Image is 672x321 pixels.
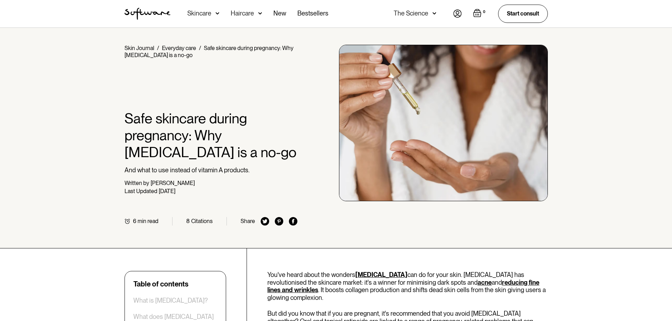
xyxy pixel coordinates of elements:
[133,297,208,304] a: What is [MEDICAL_DATA]?
[289,217,297,226] img: facebook icon
[125,180,149,186] div: Written by
[432,10,436,17] img: arrow down
[157,45,159,51] div: /
[125,166,298,174] p: And what to use instead of vitamin A products.
[275,217,283,226] img: pinterest icon
[125,188,157,195] div: Last Updated
[133,218,136,224] div: 6
[186,218,190,224] div: 8
[187,10,211,17] div: Skincare
[241,218,255,224] div: Share
[498,5,548,23] a: Start consult
[478,279,492,286] a: acne
[125,45,154,51] a: Skin Journal
[191,218,213,224] div: Citations
[125,110,298,161] h1: Safe skincare during pregnancy: Why [MEDICAL_DATA] is a no-go
[258,10,262,17] img: arrow down
[125,45,293,58] div: Safe skincare during pregnancy: Why [MEDICAL_DATA] is a no-go
[159,188,175,195] div: [DATE]
[261,217,269,226] img: twitter icon
[267,279,539,294] a: reducing fine lines and wrinkles
[473,9,487,19] a: Open empty cart
[125,8,170,20] img: Software Logo
[482,9,487,15] div: 0
[151,180,195,186] div: [PERSON_NAME]
[394,10,428,17] div: The Science
[199,45,201,51] div: /
[231,10,254,17] div: Haircare
[267,271,548,301] p: You've heard about the wonders can do for your skin. [MEDICAL_DATA] has revolutionised the skinca...
[216,10,219,17] img: arrow down
[355,271,407,278] a: [MEDICAL_DATA]
[138,218,158,224] div: min read
[125,8,170,20] a: home
[133,280,188,288] div: Table of contents
[162,45,196,51] a: Everyday care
